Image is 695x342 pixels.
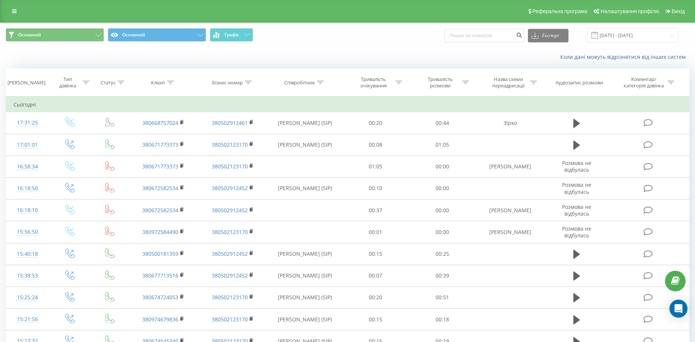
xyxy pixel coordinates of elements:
td: 00:00 [409,199,476,221]
td: [PERSON_NAME] [475,199,545,221]
td: 00:20 [342,286,409,308]
div: Тривалість розмови [420,76,460,89]
span: Реферальна програма [532,8,588,14]
span: Вихід [672,8,685,14]
td: 00:00 [409,221,476,243]
div: 17:01:01 [14,138,41,152]
td: 00:00 [409,156,476,177]
span: Розмова не відбулась [562,181,591,195]
div: Клієнт [151,79,165,86]
td: [PERSON_NAME] [475,156,545,177]
button: Графік [210,28,253,42]
a: 380671773373 [142,163,178,170]
a: 380974679836 [142,316,178,323]
input: Пошук за номером [445,29,524,42]
div: 15:56:50 [14,225,41,239]
a: 380502123170 [212,141,248,148]
span: Налаштування профілю [600,8,659,14]
div: 15:40:18 [14,247,41,261]
div: Open Intercom Messenger [669,300,687,318]
div: 15:21:56 [14,312,41,327]
span: Розмова не відбулась [562,225,591,239]
a: 380672582534 [142,184,178,192]
div: Статус [101,79,116,86]
td: [PERSON_NAME] (SIP) [267,177,342,199]
div: 16:18:10 [14,203,41,217]
td: 00:18 [409,309,476,330]
a: 380677713516 [142,272,178,279]
td: 00:25 [409,243,476,265]
button: Експорт [528,29,568,42]
td: 00:15 [342,309,409,330]
td: 00:01 [342,221,409,243]
a: 380502912461 [212,119,248,126]
td: [PERSON_NAME] (SIP) [267,112,342,134]
td: [PERSON_NAME] (SIP) [267,243,342,265]
td: 01:05 [409,134,476,156]
td: 00:51 [409,286,476,308]
a: 380502123170 [212,294,248,301]
td: 00:44 [409,112,476,134]
div: Співробітник [284,79,315,86]
div: Аудіозапис розмови [556,79,603,86]
td: [PERSON_NAME] [475,221,545,243]
span: Графік [225,32,239,37]
span: Розмова не відбулась [562,203,591,217]
a: 380502912452 [212,207,248,214]
a: 380502912452 [212,272,248,279]
td: 00:08 [342,134,409,156]
div: Коментар/категорія дзвінка [622,76,666,89]
td: [PERSON_NAME] (SIP) [267,265,342,286]
div: 17:31:25 [14,115,41,130]
div: Назва схеми переадресації [488,76,528,89]
td: Зірко [475,112,545,134]
a: 380972584490 [142,228,178,235]
a: 380500181359 [142,250,178,257]
div: Тривалість очікування [353,76,393,89]
td: [PERSON_NAME] (SIP) [267,286,342,308]
div: 16:18:50 [14,181,41,196]
td: 00:07 [342,265,409,286]
a: 380502123170 [212,228,248,235]
span: Основний [18,32,41,38]
div: Бізнес номер [212,79,243,86]
a: 380668757024 [142,119,178,126]
td: 00:15 [342,243,409,265]
td: 01:05 [342,156,409,177]
td: 00:00 [409,177,476,199]
a: Коли дані можуть відрізнятися вiд інших систем [560,53,689,60]
a: 380502123170 [212,163,248,170]
a: 380672582534 [142,207,178,214]
span: Розмова не відбулась [562,159,591,173]
div: Тип дзвінка [55,76,81,89]
a: 380671773373 [142,141,178,148]
a: 380674724053 [142,294,178,301]
td: 00:20 [342,112,409,134]
div: 15:25:24 [14,290,41,305]
a: 380502912452 [212,184,248,192]
td: [PERSON_NAME] (SIP) [267,134,342,156]
div: 16:58:34 [14,159,41,174]
button: Основний [108,28,206,42]
td: Сьогодні [6,97,689,112]
td: 00:39 [409,265,476,286]
div: [PERSON_NAME] [8,79,45,86]
a: 380502912452 [212,250,248,257]
a: 380502123170 [212,316,248,323]
td: 00:10 [342,177,409,199]
td: [PERSON_NAME] (SIP) [267,309,342,330]
td: 00:37 [342,199,409,221]
button: Основний [6,28,104,42]
div: 15:38:53 [14,268,41,283]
